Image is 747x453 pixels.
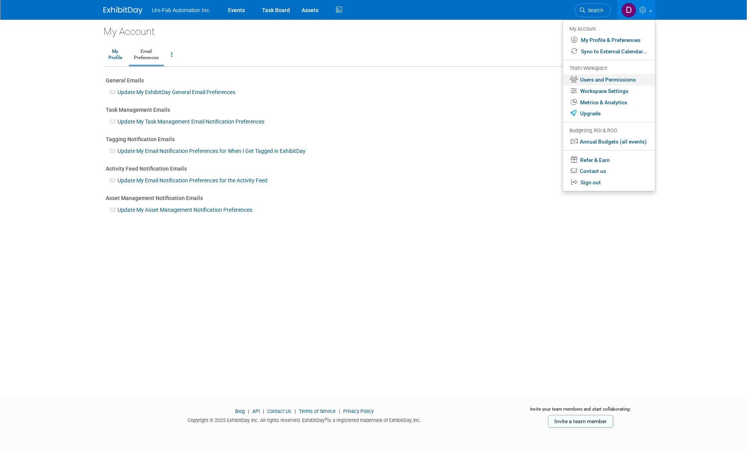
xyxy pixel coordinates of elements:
[563,97,655,108] a: Metrics & Analytics
[152,7,211,13] span: Uni-Fab Automation Inc.
[235,408,245,414] a: Blog
[106,135,642,143] div: Tagging Notification Emails
[585,7,603,13] span: Search
[106,165,642,173] div: Activity Feed Notification Emails
[563,177,655,188] a: Sign out
[575,4,611,17] a: Search
[106,194,642,202] div: Asset Management Notification Emails
[563,46,655,57] a: Sync to External Calendar...
[129,45,164,65] a: EmailPreferences
[118,148,306,154] a: Update My Email Notification Preferences for When I Get Tagged in ExhibitDay
[563,86,655,97] a: Workspace Settings
[343,408,374,414] a: Privacy Policy
[118,118,264,125] a: Update My Task Management Email Notification Preferences
[548,415,613,428] a: Invite a team member
[103,20,644,38] div: My Account
[118,177,268,184] a: Update My Email Notification Preferences for the Activity Feed
[246,408,251,414] span: |
[563,108,655,119] a: Upgrade
[261,408,266,414] span: |
[570,64,647,73] div: Team Workspace
[325,417,327,421] sup: ®
[517,406,644,418] div: Invite your team members and start collaborating:
[252,408,260,414] a: API
[563,74,655,86] a: Users and Permissions
[563,154,655,166] a: Refer & Earn
[103,45,127,65] a: MyProfile
[103,415,506,424] div: Copyright © 2025 ExhibitDay, Inc. All rights reserved. ExhibitDay is a registered trademark of Ex...
[563,136,655,147] a: Annual Budgets (all events)
[103,7,143,15] img: ExhibitDay
[337,408,342,414] span: |
[299,408,336,414] a: Terms of Service
[563,166,655,177] a: Contact us
[118,207,252,213] a: Update My Asset Management Notification Preferences
[267,408,291,414] a: Contact Us
[106,76,642,84] div: General Emails
[570,127,647,135] div: Budgeting, ROI & ROO
[563,35,655,46] a: My Profile & Preferences
[106,106,642,114] div: Task Management Emails
[118,89,235,95] a: Update My ExhibitDay General Email Preferences
[570,24,647,33] div: My Account
[293,408,298,414] span: |
[621,3,636,18] img: David Fehr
